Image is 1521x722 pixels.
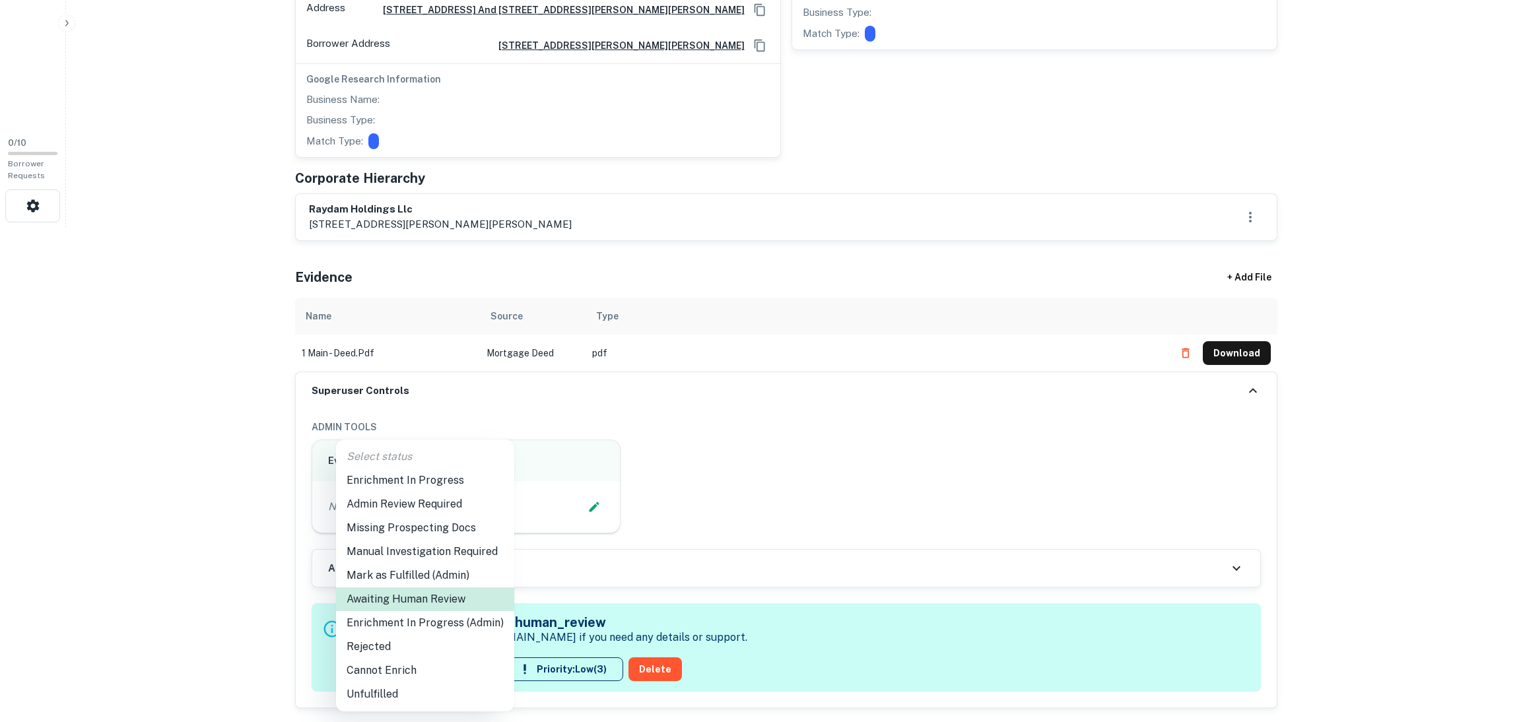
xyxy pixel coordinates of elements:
[336,492,514,516] li: Admin Review Required
[336,540,514,564] li: Manual Investigation Required
[336,564,514,587] li: Mark as Fulfilled (Admin)
[336,682,514,706] li: Unfulfilled
[336,469,514,492] li: Enrichment In Progress
[336,635,514,659] li: Rejected
[336,587,514,611] li: Awaiting Human Review
[336,516,514,540] li: Missing Prospecting Docs
[336,659,514,682] li: Cannot Enrich
[336,611,514,635] li: Enrichment In Progress (Admin)
[1455,616,1521,680] iframe: Chat Widget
